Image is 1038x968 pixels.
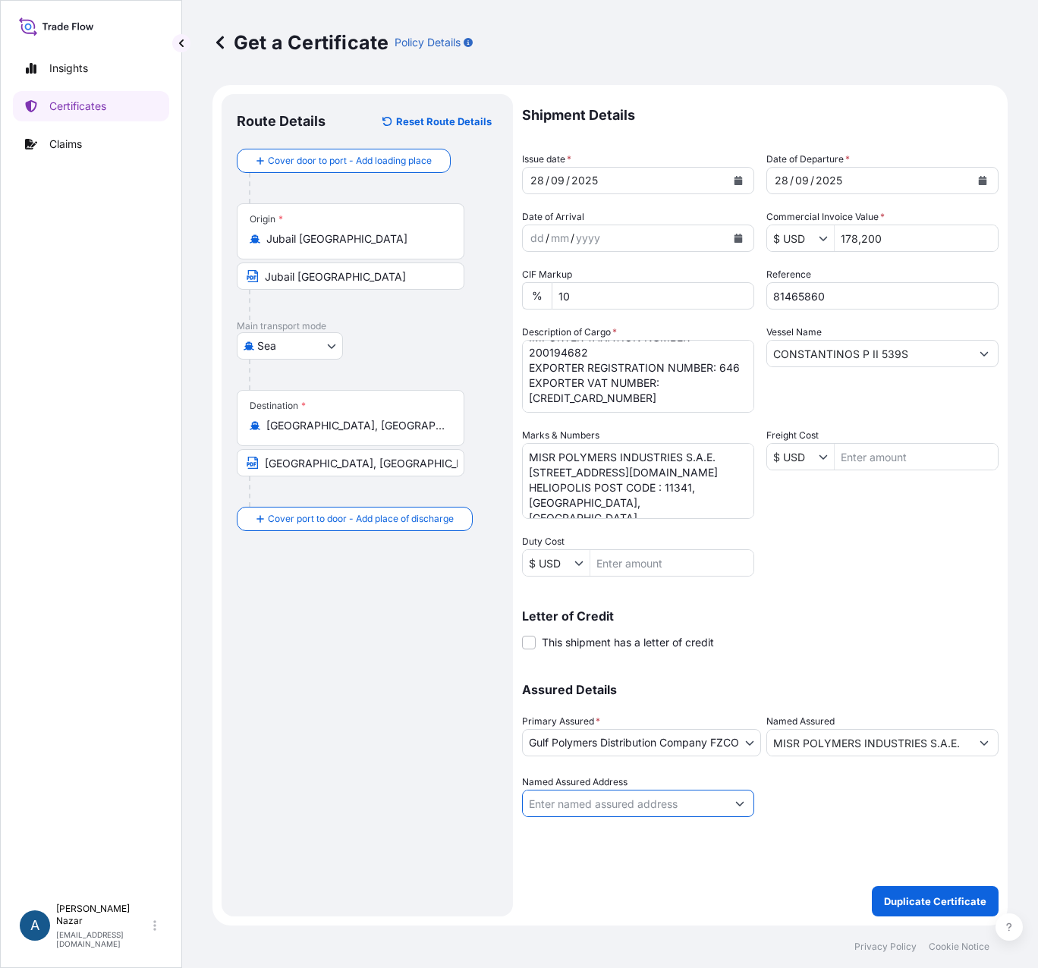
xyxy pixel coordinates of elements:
a: Claims [13,129,169,159]
p: Reset Route Details [396,114,492,129]
a: Insights [13,53,169,83]
div: day, [529,229,546,247]
button: Show suggestions [726,790,753,817]
button: Show suggestions [574,555,590,570]
a: Cookie Notice [929,941,989,953]
label: CIF Markup [522,267,572,282]
span: Date of Arrival [522,209,584,225]
label: Description of Cargo [522,325,617,340]
p: Shipment Details [522,94,999,137]
label: Duty Cost [522,534,565,549]
input: Type to search vessel name or IMO [767,340,970,367]
div: month, [549,171,566,190]
button: Duplicate Certificate [872,886,999,916]
button: Show suggestions [819,231,834,246]
button: Gulf Polymers Distribution Company FZCO [522,729,761,756]
div: year, [814,171,844,190]
p: Duplicate Certificate [884,894,986,909]
div: / [790,171,794,190]
button: Cover door to port - Add loading place [237,149,451,173]
label: Freight Cost [766,428,819,443]
input: Freight Cost [767,443,819,470]
div: / [546,171,549,190]
label: Reference [766,267,811,282]
button: Show suggestions [970,340,998,367]
p: Main transport mode [237,320,498,332]
input: Origin [266,231,445,247]
label: Named Assured Address [522,775,628,790]
a: Certificates [13,91,169,121]
input: Enter percentage between 0 and 10% [552,282,754,310]
label: Commercial Invoice Value [766,209,885,225]
input: Named Assured Address [523,790,726,817]
span: Sea [257,338,276,354]
span: Primary Assured [522,714,600,729]
div: % [522,282,552,310]
input: Enter amount [835,443,998,470]
div: year, [574,229,602,247]
p: Claims [49,137,82,152]
button: Show suggestions [970,729,998,756]
p: Letter of Credit [522,610,999,622]
p: Certificates [49,99,106,114]
label: Named Assured [766,714,835,729]
input: Commercial Invoice Value [767,225,819,252]
span: Cover door to port - Add loading place [268,153,432,168]
div: / [571,229,574,247]
div: / [810,171,814,190]
button: Cover port to door - Add place of discharge [237,507,473,531]
label: Vessel Name [766,325,822,340]
input: Enter booking reference [766,282,999,310]
p: Get a Certificate [212,30,388,55]
div: month, [794,171,810,190]
div: month, [549,229,571,247]
button: Calendar [970,168,995,193]
input: Assured Name [767,729,970,756]
div: day, [529,171,546,190]
label: Marks & Numbers [522,428,599,443]
p: Insights [49,61,88,76]
input: Text to appear on certificate [237,262,464,290]
div: day, [773,171,790,190]
button: Calendar [726,168,750,193]
div: / [546,229,549,247]
textarea: MSC [PERSON_NAME] OW531R CONSIGNEE: EL NASR CO. FOR PHARMACEUTICAL [GEOGRAPHIC_DATA][STREET_ADDRE... [522,443,754,519]
span: This shipment has a letter of credit [542,635,714,650]
button: Reset Route Details [375,109,498,134]
input: Enter amount [835,225,998,252]
span: Gulf Polymers Distribution Company FZCO [529,735,739,750]
p: Assured Details [522,684,999,696]
input: Destination [266,418,445,433]
input: Enter amount [590,549,753,577]
input: Duty Cost [523,549,574,577]
span: Date of Departure [766,152,850,167]
p: Route Details [237,112,326,130]
div: Origin [250,213,283,225]
span: A [30,918,39,933]
input: Text to appear on certificate [237,449,464,476]
span: Issue date [522,152,571,167]
p: [EMAIL_ADDRESS][DOMAIN_NAME] [56,930,150,948]
div: Destination [250,400,306,412]
button: Show suggestions [819,449,834,464]
a: Privacy Policy [854,941,917,953]
p: [PERSON_NAME] Nazar [56,903,150,927]
button: Calendar [726,226,750,250]
div: year, [570,171,599,190]
button: Select transport [237,332,343,360]
p: Policy Details [395,35,461,50]
div: / [566,171,570,190]
span: Cover port to door - Add place of discharge [268,511,454,526]
textarea: MARLEX POLYPROPYLENE RESIN HGX-030 SP 6 x 40' CONTAINERS CONTAINING: 5940 BAGS 108 PALLETS 55 BAG... [522,340,754,413]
